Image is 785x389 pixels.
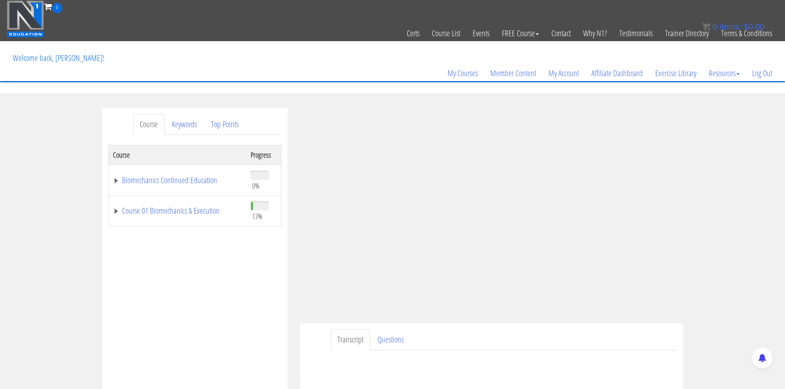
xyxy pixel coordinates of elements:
a: 0 items: $0.00 [702,22,764,31]
a: Keywords [165,114,204,135]
span: 0 [52,3,62,13]
a: Certs [401,13,426,54]
a: Why N1? [577,13,613,54]
span: 0 [712,22,717,31]
a: Member Content [484,54,542,93]
span: 0% [252,181,260,190]
a: Trainer Directory [659,13,715,54]
a: My Account [542,54,585,93]
span: items: [719,22,741,31]
img: n1-education [7,0,44,37]
a: Testimonials [613,13,659,54]
a: Terms & Conditions [715,13,778,54]
a: Contact [545,13,577,54]
a: Resources [703,54,746,93]
span: 13% [252,212,262,221]
a: FREE Course [496,13,545,54]
a: Questions [371,329,410,350]
span: $ [744,22,748,31]
a: Transcript [331,329,370,350]
a: Events [466,13,496,54]
th: Course [108,145,246,165]
a: Top Points [204,114,245,135]
a: 0 [44,1,62,12]
bdi: 0.00 [744,22,764,31]
a: Course [133,114,164,135]
a: Log Out [746,54,778,93]
a: Biomechanics Continued Education [113,176,242,184]
img: icon11.png [702,23,710,31]
a: Affiliate Dashboard [585,54,649,93]
a: My Courses [441,54,484,93]
a: Course List [426,13,466,54]
a: Course 01 Biomechanics & Execution [113,207,242,215]
a: Exercise Library [649,54,703,93]
p: Welcome back, [PERSON_NAME]! [7,42,110,75]
th: Progress [246,145,281,165]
